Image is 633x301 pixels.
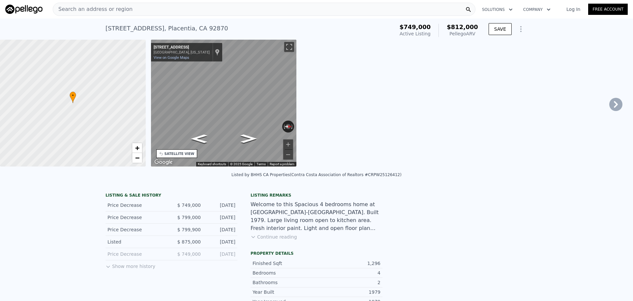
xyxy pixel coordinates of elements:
div: [DATE] [206,251,235,257]
div: 1,296 [316,260,380,267]
button: Solutions [477,4,518,16]
div: LISTING & SALE HISTORY [105,193,237,199]
span: $ 799,000 [177,215,201,220]
span: Active Listing [400,31,431,36]
div: [DATE] [206,239,235,245]
button: Rotate counterclockwise [282,121,286,132]
div: [GEOGRAPHIC_DATA], [US_STATE] [154,50,210,55]
span: $749,000 [400,23,431,30]
button: Zoom in [283,139,293,149]
div: Map [151,40,297,167]
div: [DATE] [206,226,235,233]
div: Listed [107,239,166,245]
div: Price Decrease [107,251,166,257]
span: © 2025 Google [230,162,253,166]
div: Pellego ARV [447,30,478,37]
div: 1979 [316,289,380,295]
div: [STREET_ADDRESS] , Placentia , CA 92870 [105,24,228,33]
a: Open this area in Google Maps (opens a new window) [153,158,174,167]
div: [DATE] [206,202,235,208]
div: 4 [316,270,380,276]
button: Toggle fullscreen view [284,42,294,52]
button: Reset the view [282,124,294,129]
a: Zoom out [132,153,142,163]
a: View on Google Maps [154,56,189,60]
span: $ 749,000 [177,203,201,208]
div: Price Decrease [107,226,166,233]
div: Listing remarks [251,193,382,198]
a: Log In [558,6,588,13]
div: • [70,92,76,103]
button: Rotate clockwise [291,121,294,132]
button: SAVE [489,23,512,35]
div: Year Built [253,289,316,295]
img: Pellego [5,5,43,14]
a: Terms (opens in new tab) [256,162,266,166]
button: Show Options [514,22,527,36]
div: SATELLITE VIEW [165,151,195,156]
span: $812,000 [447,23,478,30]
div: Bedrooms [253,270,316,276]
button: Company [518,4,556,16]
span: + [135,144,139,152]
div: Listed by BHHS CA Properties (Contra Costa Association of Realtors #CRPW25126412) [231,172,402,177]
div: Finished Sqft [253,260,316,267]
div: [STREET_ADDRESS] [154,45,210,50]
button: Zoom out [283,150,293,160]
path: Go North, Geyser Ave [233,132,263,145]
a: Show location on map [215,49,220,56]
span: − [135,154,139,162]
span: $ 875,000 [177,239,201,245]
span: Search an address or region [53,5,133,13]
button: Continue reading [251,234,297,240]
button: Show more history [105,260,155,270]
span: $ 799,900 [177,227,201,232]
div: 2 [316,279,380,286]
a: Zoom in [132,143,142,153]
a: Report a problem [270,162,294,166]
div: Bathrooms [253,279,316,286]
path: Go South, Geyser Ave [184,132,214,145]
span: • [70,93,76,98]
img: Google [153,158,174,167]
a: Free Account [588,4,628,15]
div: Street View [151,40,297,167]
button: Keyboard shortcuts [198,162,226,167]
span: $ 749,000 [177,251,201,257]
div: [DATE] [206,214,235,221]
div: Price Decrease [107,202,166,208]
div: Property details [251,251,382,256]
div: Welcome to this Spacious 4 bedrooms home at [GEOGRAPHIC_DATA]-[GEOGRAPHIC_DATA]. Built 1979. Larg... [251,201,382,232]
div: Price Decrease [107,214,166,221]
